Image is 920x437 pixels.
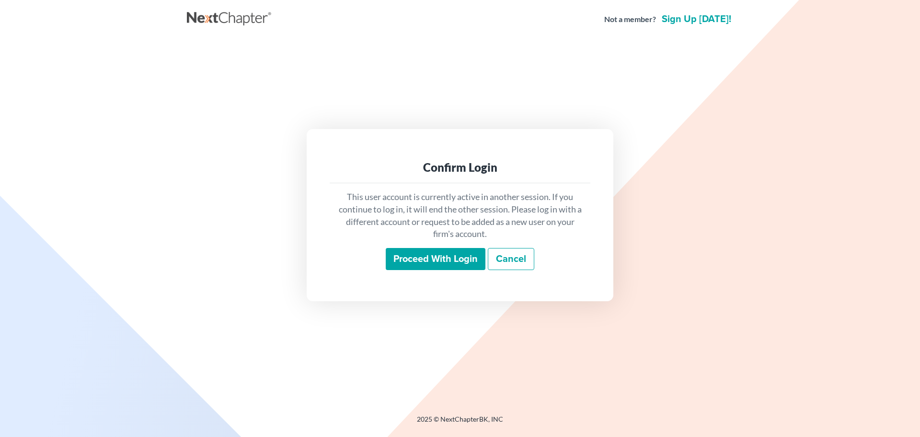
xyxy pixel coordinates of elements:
[604,14,656,25] strong: Not a member?
[337,160,583,175] div: Confirm Login
[337,191,583,240] p: This user account is currently active in another session. If you continue to log in, it will end ...
[488,248,534,270] a: Cancel
[660,14,733,24] a: Sign up [DATE]!
[386,248,485,270] input: Proceed with login
[187,414,733,432] div: 2025 © NextChapterBK, INC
